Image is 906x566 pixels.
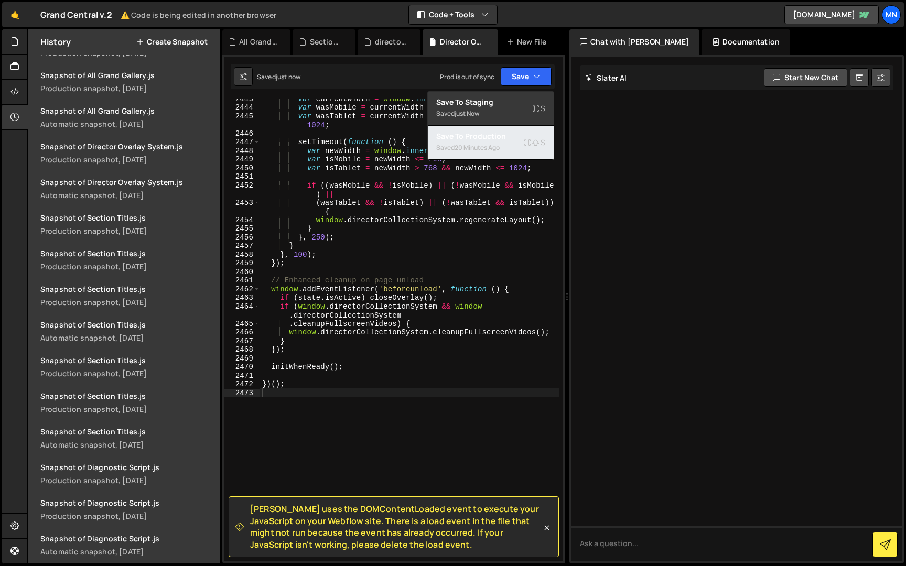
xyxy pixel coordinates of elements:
button: Code + Tools [409,5,497,24]
div: New File [506,37,551,47]
div: 2457 [224,242,260,251]
div: 2443 [224,95,260,104]
div: Section Titles.js [310,37,343,47]
div: Production snapshot, [DATE] [40,404,214,414]
a: Snapshot of Section Titles.js Production snapshot, [DATE] [34,206,220,242]
div: Automatic snapshot, [DATE] [40,190,214,200]
div: Production snapshot, [DATE] [40,226,214,236]
a: Snapshot of All Grand Gallery.js Automatic snapshot, [DATE] [34,100,220,135]
a: Snapshot of Director Overlay System.js Automatic snapshot, [DATE] [34,171,220,206]
div: 2453 [224,199,260,216]
div: 2464 [224,302,260,320]
div: Snapshot of Section Titles.js [40,284,214,294]
div: 2454 [224,216,260,225]
div: Automatic snapshot, [DATE] [40,333,214,343]
div: Production snapshot, [DATE] [40,297,214,307]
div: 2468 [224,345,260,354]
div: 2458 [224,251,260,259]
div: Snapshot of Director Overlay System.js [40,177,214,187]
a: Snapshot of Section Titles.js Production snapshot, [DATE] [34,278,220,313]
div: Production snapshot, [DATE] [40,368,214,378]
div: just now [455,109,479,118]
button: Save to StagingS Savedjust now [428,92,554,126]
div: Saved [436,107,545,120]
button: Start new chat [764,68,847,87]
small: ⚠️ Code is being edited in another browser [121,10,277,20]
div: Production snapshot, [DATE] [40,475,214,485]
div: just now [276,72,300,81]
div: Prod is out of sync [440,72,494,81]
div: Director Overlay System.js [440,37,486,47]
div: Production snapshot, [DATE] [40,511,214,521]
div: Snapshot of Diagnostic Script.js [40,498,214,508]
div: Save to Staging [436,97,545,107]
a: Snapshot of Section Titles.js Production snapshot, [DATE] [34,242,220,278]
div: 2447 [224,138,260,147]
div: 2451 [224,172,260,181]
span: [PERSON_NAME] uses the DOMContentLoaded event to execute your JavaScript on your Webflow site. Th... [250,503,542,550]
div: Automatic snapshot, [DATE] [40,119,214,129]
div: Saved [436,141,545,154]
span: S [532,103,545,114]
div: 2463 [224,293,260,302]
div: 2450 [224,164,260,173]
div: Snapshot of Section Titles.js [40,391,214,401]
div: Snapshot of Section Titles.js [40,213,214,223]
div: 2449 [224,155,260,164]
h2: Slater AI [585,73,627,83]
a: 🤙 [2,2,28,27]
a: Snapshot of All Grand Gallery.js Production snapshot, [DATE] [34,64,220,100]
div: Snapshot of Section Titles.js [40,320,214,330]
div: Grand Central v.2 [40,8,276,21]
div: 2471 [224,372,260,380]
div: 2461 [224,276,260,285]
div: 2462 [224,285,260,294]
div: 2470 [224,363,260,372]
div: Saved [257,72,300,81]
div: Snapshot of All Grand Gallery.js [40,106,214,116]
div: 2446 [224,129,260,138]
span: S [524,137,545,148]
div: 2459 [224,259,260,268]
button: Save to ProductionS Saved20 minutes ago [428,126,554,160]
div: 2455 [224,224,260,233]
h2: History [40,36,71,48]
div: Production snapshot, [DATE] [40,83,214,93]
div: Snapshot of Diagnostic Script.js [40,534,214,543]
div: Automatic snapshot, [DATE] [40,440,214,450]
div: director-list.js [375,37,408,47]
a: Snapshot of Section Titles.js Automatic snapshot, [DATE] [34,313,220,349]
div: 2469 [224,354,260,363]
div: Automatic snapshot, [DATE] [40,547,214,557]
div: Snapshot of Section Titles.js [40,248,214,258]
div: Save to Production [436,131,545,141]
div: 20 minutes ago [455,143,500,152]
div: 2452 [224,181,260,199]
div: Snapshot of All Grand Gallery.js [40,70,214,80]
div: 2444 [224,103,260,112]
button: Save [501,67,552,86]
a: Snapshot of Section Titles.js Production snapshot, [DATE] [34,385,220,420]
div: 2456 [224,233,260,242]
a: Snapshot of Director Overlay System.js Production snapshot, [DATE] [34,135,220,171]
div: Snapshot of Section Titles.js [40,427,214,437]
div: 2467 [224,337,260,346]
div: 2445 [224,112,260,129]
a: Snapshot of Section Titles.js Production snapshot, [DATE] [34,349,220,385]
div: 2460 [224,268,260,277]
div: Production snapshot, [DATE] [40,155,214,165]
a: Snapshot of Diagnostic Script.js Production snapshot, [DATE] [34,456,220,492]
div: Production snapshot, [DATE] [40,262,214,271]
a: Snapshot of Section Titles.js Automatic snapshot, [DATE] [34,420,220,456]
div: Chat with [PERSON_NAME] [569,29,699,55]
div: All Grand Gallery.js [239,37,278,47]
button: Create Snapshot [136,38,208,46]
div: 2466 [224,328,260,337]
div: 2472 [224,380,260,389]
a: MN [882,5,901,24]
div: Snapshot of Director Overlay System.js [40,141,214,151]
div: Snapshot of Section Titles.js [40,355,214,365]
div: 2465 [224,320,260,329]
div: 2448 [224,147,260,156]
